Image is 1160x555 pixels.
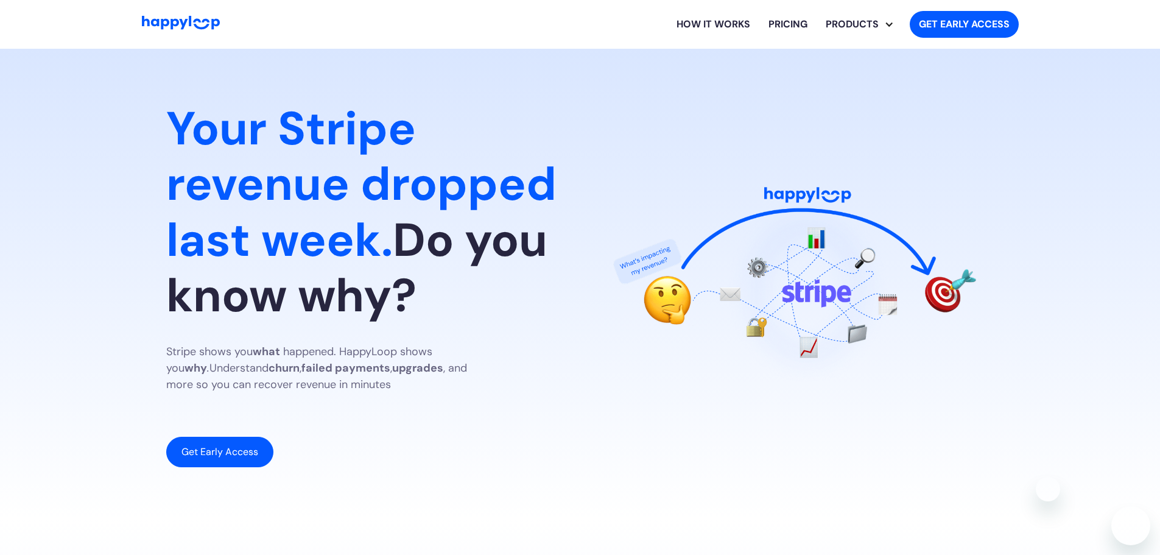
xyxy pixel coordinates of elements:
[817,17,888,32] div: PRODUCTS
[269,361,300,375] strong: churn
[759,5,817,44] a: View HappyLoop pricing plans
[166,98,557,270] span: Your Stripe revenue dropped last week.
[301,361,390,375] strong: failed payments
[392,361,443,375] strong: upgrades
[253,344,280,359] strong: what
[166,437,273,467] a: Get Early Access
[207,361,209,375] em: .
[826,5,900,44] div: PRODUCTS
[667,5,759,44] a: Learn how HappyLoop works
[185,361,207,375] strong: why
[910,11,1019,38] a: Get started with HappyLoop
[1111,506,1150,545] iframe: Button to launch messaging window
[142,16,220,33] a: Go to Home Page
[1036,477,1060,501] iframe: Close message
[142,16,220,30] img: HappyLoop Logo
[166,344,495,393] p: Stripe shows you happened. HappyLoop shows you Understand , , , and more so you can recover reven...
[817,5,900,44] div: Explore HappyLoop use cases
[166,101,561,324] h1: Do you know why?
